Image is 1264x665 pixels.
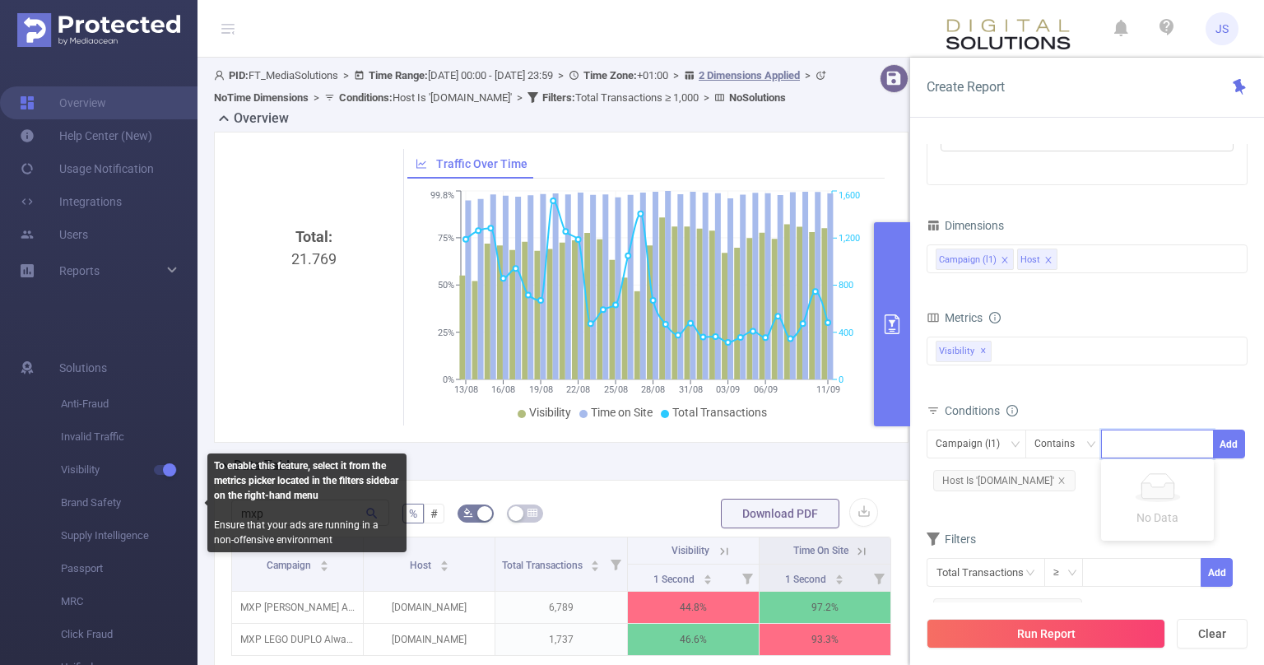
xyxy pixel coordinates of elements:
[1213,430,1245,458] button: Add
[529,406,571,419] span: Visibility
[678,384,702,395] tspan: 31/08
[495,592,626,623] p: 6,789
[20,86,106,119] a: Overview
[591,558,600,563] i: icon: caret-up
[1215,12,1229,45] span: JS
[232,592,363,623] p: MXP [PERSON_NAME] Always On [268197]
[207,453,407,552] div: Ensure that your ads are running in a non-offensive environment
[927,219,1004,232] span: Dimensions
[369,69,428,81] b: Time Range:
[512,91,527,104] span: >
[1017,249,1057,270] li: Host
[1034,430,1086,458] div: Contains
[214,70,229,81] i: icon: user
[364,592,495,623] p: [DOMAIN_NAME]
[736,565,759,591] i: Filter menu
[1201,558,1233,587] button: Add
[839,281,853,291] tspan: 800
[945,404,1018,417] span: Conditions
[438,328,454,338] tspan: 25%
[1067,568,1077,579] i: icon: down
[438,280,454,291] tspan: 50%
[753,384,777,395] tspan: 06/09
[1086,439,1096,451] i: icon: down
[834,572,843,577] i: icon: caret-up
[716,384,740,395] tspan: 03/09
[20,152,154,185] a: Usage Notification
[439,558,448,563] i: icon: caret-up
[834,578,843,583] i: icon: caret-down
[628,592,759,623] p: 44.8%
[641,384,665,395] tspan: 28/08
[59,254,100,287] a: Reports
[319,565,328,570] i: icon: caret-down
[61,388,197,421] span: Anti-Fraud
[214,460,398,501] b: To enable this feature, select it from the metrics picker located in the filters sidebar on the r...
[527,508,537,518] i: icon: table
[933,470,1076,491] span: Host Is '[DOMAIN_NAME]'
[542,91,575,104] b: Filters :
[927,532,976,546] span: Filters
[238,226,390,502] div: 21.769
[463,508,473,518] i: icon: bg-colors
[927,619,1165,649] button: Run Report
[800,69,816,81] span: >
[939,249,997,271] div: Campaign (l1)
[439,558,449,568] div: Sort
[453,384,477,395] tspan: 13/08
[214,91,309,104] b: No Time Dimensions
[603,384,627,395] tspan: 25/08
[59,264,100,277] span: Reports
[671,545,709,556] span: Visibility
[867,565,890,591] i: Filter menu
[443,374,454,385] tspan: 0%
[416,158,427,170] i: icon: line-chart
[933,598,1082,620] span: Total Transactions ≥ 1,000
[699,91,714,104] span: >
[234,109,289,128] h2: Overview
[628,624,759,655] p: 46.6%
[1044,256,1053,266] i: icon: close
[936,249,1014,270] li: Campaign (l1)
[604,537,627,591] i: Filter menu
[61,585,197,618] span: MRC
[980,342,987,361] span: ✕
[1001,256,1009,266] i: icon: close
[785,574,829,585] span: 1 Second
[839,328,853,338] tspan: 400
[566,384,590,395] tspan: 22/08
[927,311,983,324] span: Metrics
[438,233,454,244] tspan: 75%
[591,406,653,419] span: Time on Site
[409,507,417,520] span: %
[436,157,527,170] span: Traffic Over Time
[61,552,197,585] span: Passport
[267,560,314,571] span: Campaign
[839,233,860,244] tspan: 1,200
[17,13,180,47] img: Protected Media
[61,618,197,651] span: Click Fraud
[703,578,712,583] i: icon: caret-down
[653,574,697,585] span: 1 Second
[410,560,434,571] span: Host
[936,430,1011,458] div: Campaign (l1)
[699,69,800,81] u: 2 Dimensions Applied
[989,312,1001,323] i: icon: info-circle
[760,624,890,655] p: 93.3%
[20,218,88,251] a: Users
[839,191,860,202] tspan: 1,600
[672,406,767,419] span: Total Transactions
[61,519,197,552] span: Supply Intelligence
[339,91,393,104] b: Conditions :
[319,558,328,563] i: icon: caret-up
[721,499,839,528] button: Download PDF
[319,558,329,568] div: Sort
[793,545,848,556] span: Time On Site
[1053,559,1071,586] div: ≥
[61,486,197,519] span: Brand Safety
[1177,619,1248,649] button: Clear
[553,69,569,81] span: >
[703,572,713,582] div: Sort
[430,507,438,520] span: #
[703,572,712,577] i: icon: caret-up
